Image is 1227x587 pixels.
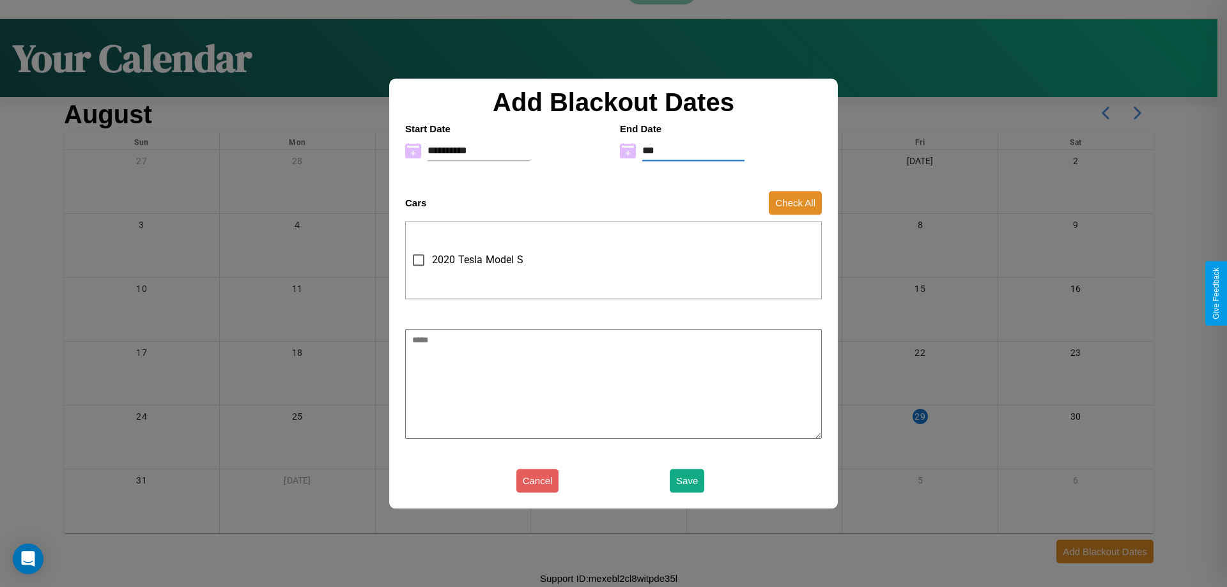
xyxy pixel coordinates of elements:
[399,88,828,117] h2: Add Blackout Dates
[13,544,43,574] div: Open Intercom Messenger
[405,123,607,134] h4: Start Date
[670,469,704,492] button: Save
[405,197,426,208] h4: Cars
[1212,268,1221,319] div: Give Feedback
[432,252,523,268] span: 2020 Tesla Model S
[620,123,822,134] h4: End Date
[769,191,822,215] button: Check All
[516,469,559,492] button: Cancel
